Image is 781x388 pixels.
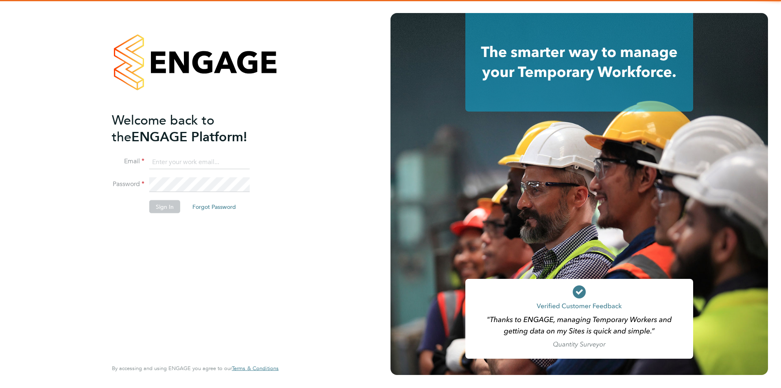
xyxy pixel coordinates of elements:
a: Terms & Conditions [232,365,279,372]
label: Password [112,180,144,189]
h2: ENGAGE Platform! [112,112,271,145]
label: Email [112,157,144,166]
span: By accessing and using ENGAGE you agree to our [112,365,279,372]
button: Sign In [149,200,180,213]
input: Enter your work email... [149,155,250,169]
button: Forgot Password [186,200,242,213]
span: Welcome back to the [112,112,214,145]
span: Terms & Conditions [232,365,279,372]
